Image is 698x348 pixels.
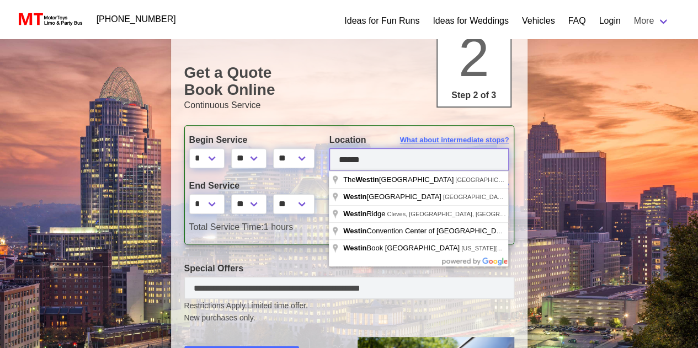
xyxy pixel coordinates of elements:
[343,244,366,252] span: Westin
[433,14,509,28] a: Ideas for Weddings
[387,211,539,217] span: Cleves, [GEOGRAPHIC_DATA], [GEOGRAPHIC_DATA]
[343,192,443,201] span: [GEOGRAPHIC_DATA]
[461,245,691,251] span: [US_STATE][GEOGRAPHIC_DATA], [GEOGRAPHIC_DATA], [GEOGRAPHIC_DATA]
[343,210,387,218] span: Ridge
[184,262,514,275] label: Special Offers
[442,89,506,102] p: Step 2 of 3
[343,244,461,252] span: Book [GEOGRAPHIC_DATA]
[343,175,455,184] span: The [GEOGRAPHIC_DATA]
[247,300,308,312] span: Limited time offer.
[184,312,514,324] span: New purchases only.
[459,26,489,88] span: 2
[184,64,514,99] h1: Get a Quote Book Online
[343,227,513,235] span: Convention Center of [GEOGRAPHIC_DATA]
[344,14,419,28] a: Ideas for Fun Runs
[343,227,366,235] span: Westin
[189,133,313,147] label: Begin Service
[90,8,183,30] a: [PHONE_NUMBER]
[627,10,676,32] a: More
[443,194,640,200] span: [GEOGRAPHIC_DATA], [GEOGRAPHIC_DATA], [GEOGRAPHIC_DATA]
[599,14,620,28] a: Login
[189,222,264,232] span: Total Service Time:
[181,221,518,234] div: 1 hours
[568,14,585,28] a: FAQ
[343,210,366,218] span: Westin
[522,14,555,28] a: Vehicles
[343,192,366,201] span: Westin
[329,135,366,144] span: Location
[355,175,379,184] span: Westin
[184,301,514,324] small: Restrictions Apply.
[15,12,83,27] img: MotorToys Logo
[400,135,509,146] span: What about intermediate stops?
[184,99,514,112] p: Continuous Service
[189,179,313,192] label: End Service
